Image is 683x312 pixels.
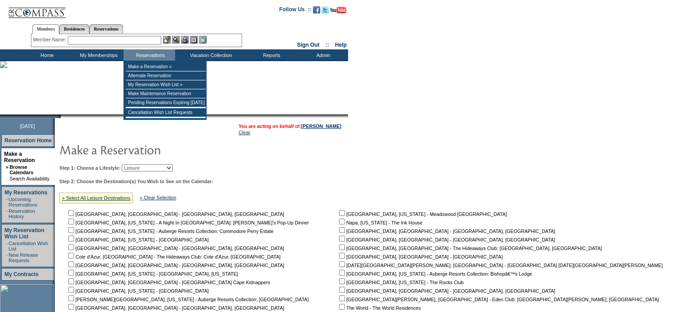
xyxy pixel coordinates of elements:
nobr: [GEOGRAPHIC_DATA], [GEOGRAPHIC_DATA] - [GEOGRAPHIC_DATA], [GEOGRAPHIC_DATA] [66,263,284,268]
td: Home [20,49,72,61]
td: · [6,176,9,181]
b: Step 1: Choose a Lifestyle: [59,165,120,171]
a: My Contracts [4,271,39,277]
a: Reservation Home [4,137,52,144]
img: pgTtlMakeReservation.gif [59,141,239,158]
a: Help [335,42,347,48]
a: Cancellation Wish List [9,241,48,251]
b: Step 2: Choose the Destination(s) You Wish to See on the Calendar: [59,179,213,184]
nobr: [GEOGRAPHIC_DATA], [GEOGRAPHIC_DATA] - The Hideaways Club: [GEOGRAPHIC_DATA], [GEOGRAPHIC_DATA] [337,246,602,251]
div: Member Name: [33,36,68,44]
td: Follow Us :: [279,5,311,16]
a: Reservation History [9,208,35,219]
td: Reports [245,49,296,61]
td: Admin [296,49,348,61]
nobr: Cote d'Azur, [GEOGRAPHIC_DATA] - The Hideaways Club: Cote d'Azur, [GEOGRAPHIC_DATA] [66,254,281,259]
nobr: [GEOGRAPHIC_DATA], [US_STATE] - Auberge Resorts Collection: Bishopâ€™s Lodge [337,271,532,277]
img: Become our fan on Facebook [313,6,320,13]
a: Members [32,24,60,34]
nobr: [GEOGRAPHIC_DATA], [GEOGRAPHIC_DATA] - [GEOGRAPHIC_DATA], [GEOGRAPHIC_DATA] [337,288,555,294]
a: Upcoming Reservations [9,197,37,207]
a: My Reservations [4,189,47,196]
a: Make a Reservation [4,151,35,163]
td: Alternate Reservation [126,71,206,80]
a: Subscribe to our YouTube Channel [330,9,346,14]
td: Reservations [123,49,175,61]
nobr: [GEOGRAPHIC_DATA], [GEOGRAPHIC_DATA] - [GEOGRAPHIC_DATA] Cape Kidnappers [66,280,270,285]
nobr: [GEOGRAPHIC_DATA], [US_STATE] - A Night In [GEOGRAPHIC_DATA]: [PERSON_NAME]'s Pop-Up Dinner [66,220,309,225]
td: Make Maintenance Reservation [126,89,206,98]
nobr: The World - The World Residences [337,305,421,311]
td: Make a Reservation » [126,62,206,71]
td: Vacation Collection [175,49,245,61]
a: Reservations [89,24,123,34]
span: [DATE] [20,123,35,129]
td: My Reservation Wish List » [126,80,206,89]
a: Become our fan on Facebook [313,9,320,14]
nobr: [GEOGRAPHIC_DATA], [US_STATE] - The Rocks Club [337,280,463,285]
nobr: [GEOGRAPHIC_DATA], [US_STATE] - [GEOGRAPHIC_DATA] [66,237,209,242]
a: » Select All Leisure Destinations [62,195,130,201]
td: · [6,252,8,263]
img: b_calculator.gif [199,36,207,44]
img: Impersonate [181,36,189,44]
a: Residences [59,24,89,34]
img: Subscribe to our YouTube Channel [330,7,346,13]
td: · [6,208,8,219]
a: Clear [238,130,250,135]
nobr: [GEOGRAPHIC_DATA], [US_STATE] - Auberge Resorts Collection: Commodore Perry Estate [66,229,273,234]
a: Sign Out [297,42,319,48]
nobr: Napa, [US_STATE] - The Ink House [337,220,422,225]
nobr: [GEOGRAPHIC_DATA], [US_STATE] - [GEOGRAPHIC_DATA], [US_STATE] [66,271,238,277]
td: Cancellation Wish List Requests [126,108,206,117]
nobr: [GEOGRAPHIC_DATA][PERSON_NAME], [GEOGRAPHIC_DATA] - Eden Club: [GEOGRAPHIC_DATA][PERSON_NAME], [G... [337,297,659,302]
nobr: [GEOGRAPHIC_DATA], [GEOGRAPHIC_DATA] - [GEOGRAPHIC_DATA], [GEOGRAPHIC_DATA] [337,237,555,242]
a: [PERSON_NAME] [301,123,341,129]
td: · [6,241,8,251]
nobr: [GEOGRAPHIC_DATA], [US_STATE] - Meadowood [GEOGRAPHIC_DATA] [337,211,507,217]
span: :: [326,42,329,48]
nobr: [DATE][GEOGRAPHIC_DATA][PERSON_NAME], [GEOGRAPHIC_DATA] - [GEOGRAPHIC_DATA] [DATE][GEOGRAPHIC_DAT... [337,263,662,268]
a: » Clear Selection [140,195,176,200]
nobr: [GEOGRAPHIC_DATA], [GEOGRAPHIC_DATA] - [GEOGRAPHIC_DATA], [GEOGRAPHIC_DATA] [66,305,284,311]
span: You are acting on behalf of: [238,123,341,129]
nobr: [GEOGRAPHIC_DATA], [GEOGRAPHIC_DATA] - [GEOGRAPHIC_DATA], [GEOGRAPHIC_DATA] [66,211,284,217]
nobr: [GEOGRAPHIC_DATA], [GEOGRAPHIC_DATA] - [GEOGRAPHIC_DATA], [GEOGRAPHIC_DATA] [66,246,284,251]
a: New Release Requests [9,252,38,263]
img: Reservations [190,36,198,44]
nobr: [GEOGRAPHIC_DATA], [US_STATE] - [GEOGRAPHIC_DATA] [66,288,209,294]
img: b_edit.gif [163,36,171,44]
nobr: [GEOGRAPHIC_DATA], [GEOGRAPHIC_DATA] - [GEOGRAPHIC_DATA] [337,254,502,259]
nobr: [GEOGRAPHIC_DATA], [GEOGRAPHIC_DATA] - [GEOGRAPHIC_DATA], [GEOGRAPHIC_DATA] [337,229,555,234]
img: promoShadowLeftCorner.gif [57,114,61,118]
td: Pending Reservations Expiring [DATE] [126,98,206,107]
img: Follow us on Twitter [322,6,329,13]
td: · [6,197,8,207]
nobr: [PERSON_NAME][GEOGRAPHIC_DATA], [US_STATE] - Auberge Resorts Collection: [GEOGRAPHIC_DATA] [66,297,308,302]
img: View [172,36,180,44]
td: My Memberships [72,49,123,61]
a: Search Availability [9,176,49,181]
img: blank.gif [61,114,62,118]
a: Browse Calendars [9,164,33,175]
a: My Reservation Wish List [4,227,44,240]
b: » [6,164,9,170]
a: Follow us on Twitter [322,9,329,14]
